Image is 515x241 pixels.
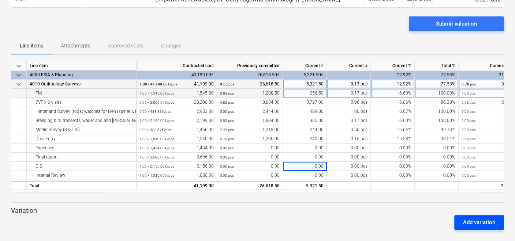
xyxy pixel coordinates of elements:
[220,128,234,132] small: 2.49 pcs
[463,218,495,227] div: Add variation
[139,89,214,98] div: 1,545.00
[327,153,371,162] div: 0.00 pcs
[220,181,280,191] div: 26,618.50
[371,162,415,171] div: 0.00%
[415,144,459,153] div: 0.00%
[415,89,459,98] div: 100.00%
[220,155,234,159] small: 0.00 pcs
[139,173,174,177] small: 1.00 × 1,030.00€ / pcs
[220,153,280,162] div: 0.00
[462,82,476,86] small: 0.78 pcs
[415,125,459,134] div: 99.73%
[30,80,133,89] div: 4010 Ornithology Surveys
[462,146,475,150] small: 0.00 pcs
[327,89,371,98] div: 0.17 pcs
[283,116,327,125] div: 365.00
[327,80,371,89] div: 0.13 pcs
[220,119,234,123] small: 0.83 pcs
[139,146,174,150] small: 1.00 × 1,434.00€ / pcs
[139,128,171,132] small: 3.00 × 488.67€ / pcs
[283,162,327,171] div: 0.00
[20,42,43,50] p: Line-items
[462,91,475,95] small: 1.00 pcs
[30,162,133,171] div: GIS
[283,171,327,180] div: 0.00
[409,16,504,31] button: Submit valuation
[139,107,214,116] div: 2,933.00
[220,146,234,150] small: 0.00 pcs
[415,80,459,89] div: 77.53%
[220,144,280,153] div: 0.00
[30,89,133,98] div: PM
[415,61,459,70] div: Total %
[462,137,475,141] small: 0.94 pcs
[371,125,415,134] div: 16.64%
[220,91,234,95] small: 0.83 pcs
[11,206,504,215] p: Variation
[220,134,280,144] div: 1,200.00
[371,107,415,116] div: 16.67%
[371,61,415,70] div: Current %
[30,116,133,125] div: Breeding bird transects, wader and and [PERSON_NAME] surveys
[139,98,214,107] div: 23,200.00
[139,171,214,180] div: 1,030.00
[283,80,327,89] div: 5,321.50
[139,153,214,162] div: 3,696.00
[283,89,327,98] div: 256.50
[220,116,280,125] div: 1,834.00
[220,164,234,168] small: 0.00 pcs
[371,116,415,125] div: 16.60%
[371,98,415,107] div: 16.06%
[436,19,477,28] div: Submit valuation
[371,70,415,80] div: 12.92%
[371,144,415,153] div: 0.00%
[139,144,214,153] div: 1,434.00
[415,134,459,144] div: 93.51%
[220,162,280,171] div: 0.00
[283,61,327,70] div: Current €
[139,100,174,104] small: 6.00 × 3,866.67€ / pcs
[139,125,214,134] div: 1,466.00
[283,125,327,134] div: 244.00
[220,107,280,116] div: 2,444.00
[220,98,280,107] div: 18,634.00
[371,89,415,98] div: 16.60%
[30,134,133,144] div: Data Entry
[139,119,174,123] small: 1.00 × 2,199.00€ / pcs
[462,119,475,123] small: 1.00 pcs
[139,110,171,114] small: 6.00 × 488.83€ / pcs
[220,110,234,114] small: 5.00 pcs
[327,70,371,80] div: -
[14,80,23,89] span: keyboard_arrow_down
[283,70,327,80] div: 5,321.50€
[371,171,415,180] div: 0.00%
[371,80,415,89] div: 12.92%
[283,134,327,144] div: 240.00
[139,164,174,168] small: 1.00 × 2,156.00€ / pcs
[415,116,459,125] div: 100.00%
[139,137,174,141] small: 1.00 × 1,540.00€ / pcs
[137,70,217,80] div: 41,199.00€
[30,70,133,80] div: 4000 ESIA & Planning
[415,70,459,80] div: 77.53%
[327,61,371,70] div: Current #
[139,134,214,144] div: 1,540.00
[371,134,415,144] div: 15.58%
[139,82,177,86] small: 1.00 × 41,199.00€ / pcs
[27,181,137,190] div: Total
[462,128,475,132] small: 2.99 pcs
[327,162,371,171] div: 0.00 pcs
[139,181,214,191] div: 41,199.00
[415,107,459,116] div: 100.00%
[30,144,133,153] div: Expenses
[14,62,23,70] span: keyboard_arrow_down
[30,171,133,180] div: Internal Review
[139,91,174,95] small: 1.00 × 1,545.00€ / pcs
[220,125,280,134] div: 1,218.00
[139,155,174,159] small: 1.00 × 3,696.00€ / pcs
[462,155,475,159] small: 0.00 pcs
[415,162,459,171] div: 0.00%
[283,98,327,107] div: 3,727.00
[283,181,327,190] div: 5,321.50
[30,98,133,107] div: 7VP x 6 visits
